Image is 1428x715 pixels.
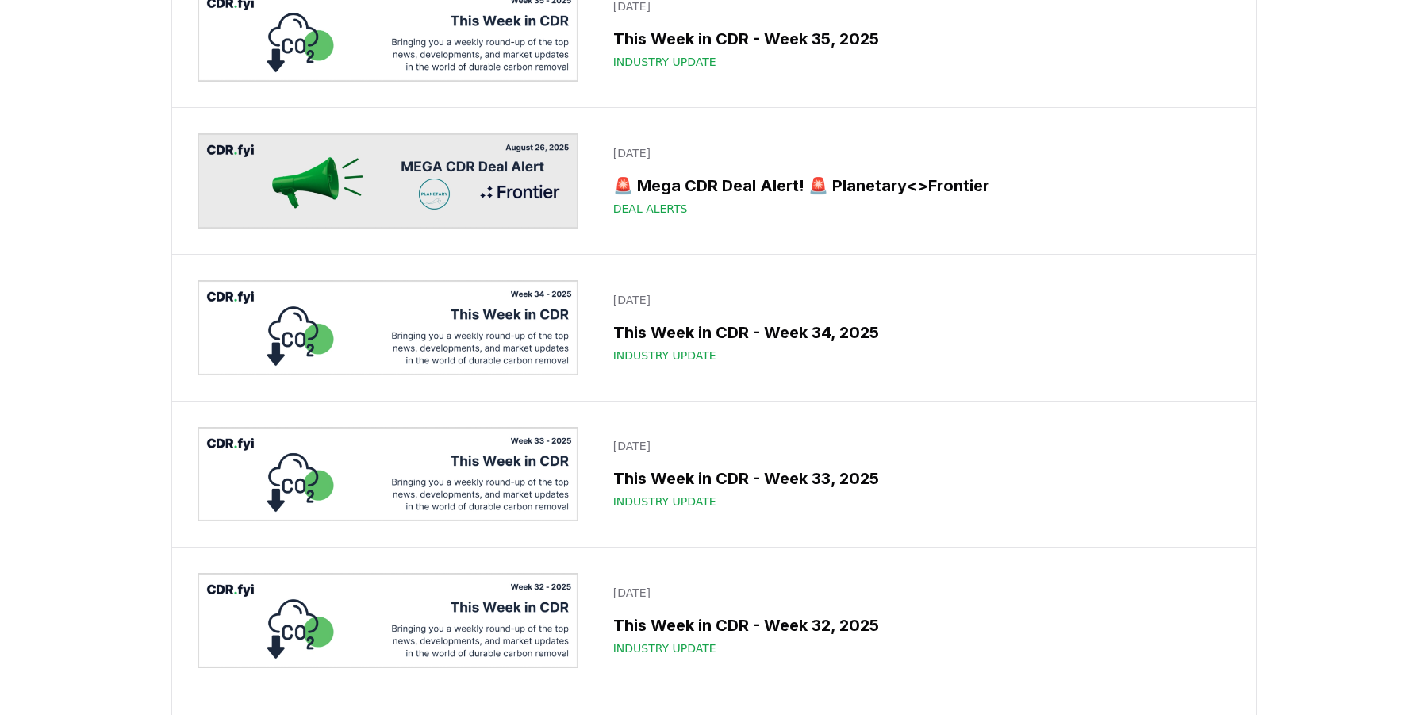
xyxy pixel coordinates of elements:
[604,283,1230,373] a: [DATE]This Week in CDR - Week 34, 2025Industry Update
[613,145,1221,161] p: [DATE]
[613,54,716,70] span: Industry Update
[604,429,1230,519] a: [DATE]This Week in CDR - Week 33, 2025Industry Update
[613,494,716,509] span: Industry Update
[613,348,716,363] span: Industry Update
[198,427,578,522] img: This Week in CDR - Week 33, 2025 blog post image
[604,575,1230,666] a: [DATE]This Week in CDR - Week 32, 2025Industry Update
[613,201,688,217] span: Deal Alerts
[613,321,1221,344] h3: This Week in CDR - Week 34, 2025
[613,438,1221,454] p: [DATE]
[198,280,578,375] img: This Week in CDR - Week 34, 2025 blog post image
[613,640,716,656] span: Industry Update
[604,136,1230,226] a: [DATE]🚨 Mega CDR Deal Alert! 🚨 Planetary<>FrontierDeal Alerts
[613,613,1221,637] h3: This Week in CDR - Week 32, 2025
[613,585,1221,601] p: [DATE]
[198,573,578,668] img: This Week in CDR - Week 32, 2025 blog post image
[613,292,1221,308] p: [DATE]
[613,27,1221,51] h3: This Week in CDR - Week 35, 2025
[198,133,578,229] img: 🚨 Mega CDR Deal Alert! 🚨 Planetary<>Frontier blog post image
[613,174,1221,198] h3: 🚨 Mega CDR Deal Alert! 🚨 Planetary<>Frontier
[613,467,1221,490] h3: This Week in CDR - Week 33, 2025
